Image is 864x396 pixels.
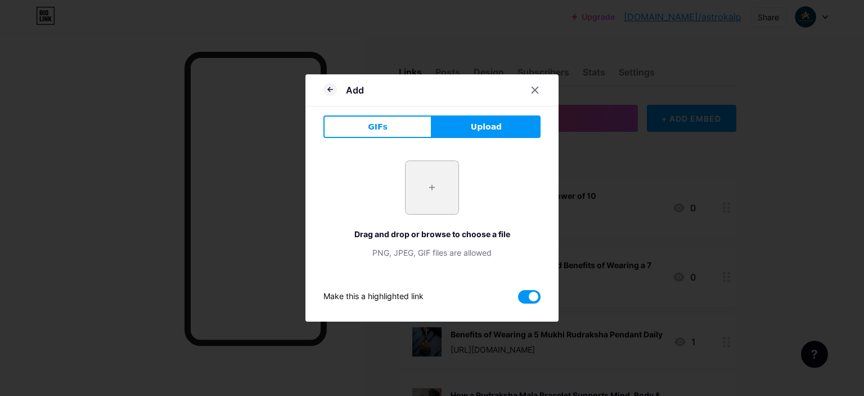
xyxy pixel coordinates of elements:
button: Upload [432,115,541,138]
div: Drag and drop or browse to choose a file [323,228,541,240]
button: GIFs [323,115,432,138]
div: PNG, JPEG, GIF files are allowed [323,247,541,259]
div: Add [346,83,364,97]
span: Upload [471,121,502,133]
span: GIFs [368,121,388,133]
div: Make this a highlighted link [323,290,424,304]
